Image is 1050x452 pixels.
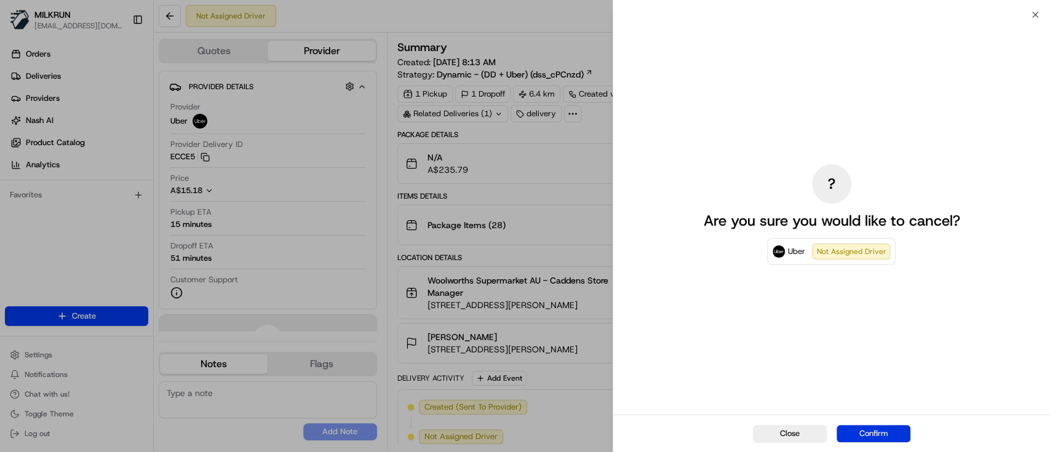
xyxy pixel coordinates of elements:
[703,211,960,231] p: Are you sure you would like to cancel?
[837,425,910,442] button: Confirm
[773,245,785,258] img: Uber
[753,425,827,442] button: Close
[812,164,851,204] div: ?
[787,245,805,258] span: Uber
